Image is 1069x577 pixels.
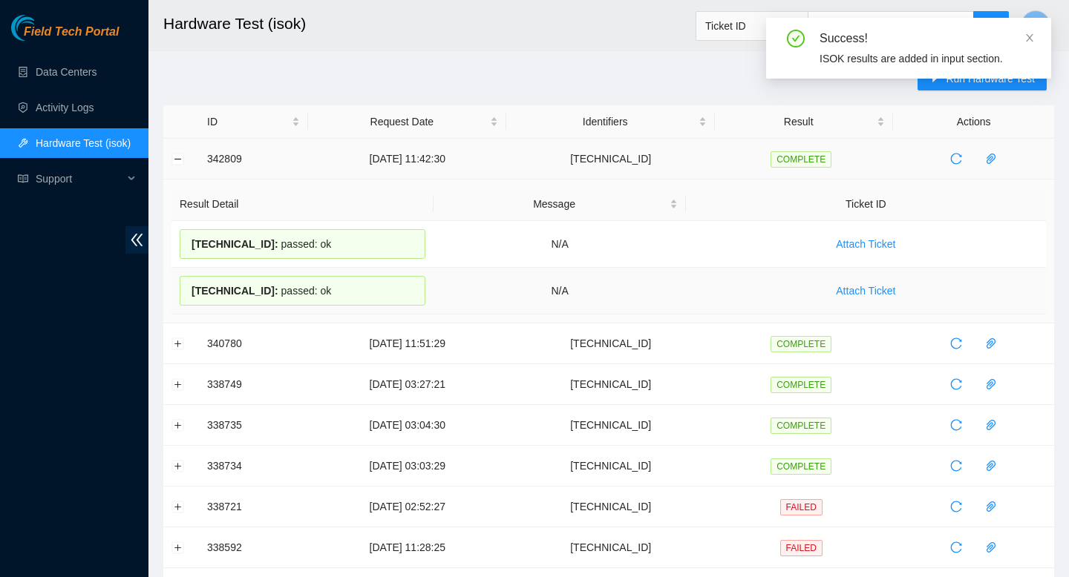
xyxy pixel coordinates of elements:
button: Expand row [172,501,184,512]
td: [TECHNICAL_ID] [506,405,715,446]
span: reload [945,419,967,431]
button: reload [944,495,968,518]
button: paper-clip [979,495,1003,518]
button: reload [944,372,968,396]
div: passed: ok [180,229,425,259]
td: [DATE] 11:42:30 [308,139,506,179]
td: [DATE] 11:28:25 [308,527,506,568]
img: Akamai Technologies [11,15,75,41]
span: reload [945,378,967,390]
a: Akamai TechnologiesField Tech Portal [11,27,119,46]
button: J [1021,10,1050,40]
td: 338749 [199,364,308,405]
td: 338721 [199,487,308,527]
span: Field Tech Portal [24,25,119,39]
td: 338734 [199,446,308,487]
span: [TECHNICAL_ID] : [192,238,278,250]
span: reload [945,541,967,553]
td: 340780 [199,323,308,364]
button: Expand row [172,460,184,472]
span: reload [945,153,967,165]
button: paper-clip [979,454,1003,478]
span: COMPLETE [771,458,831,475]
button: Collapse row [172,153,184,165]
span: paper-clip [980,541,1002,553]
button: reload [944,535,968,559]
button: Expand row [172,378,184,390]
div: passed: ok [180,276,425,306]
span: J [1033,16,1039,35]
button: paper-clip [979,535,1003,559]
a: Hardware Test (isok) [36,137,131,149]
span: FAILED [780,540,823,556]
span: paper-clip [980,501,1002,512]
span: paper-clip [980,153,1002,165]
span: Attach Ticket [836,236,895,252]
td: 342809 [199,139,308,179]
span: check-circle [787,30,805,47]
span: paper-clip [980,378,1002,390]
span: COMPLETE [771,151,831,168]
span: paper-clip [980,337,1002,349]
a: Data Centers [36,66,97,78]
td: [TECHNICAL_ID] [506,487,715,527]
button: Expand row [172,419,184,431]
span: COMPLETE [771,336,831,352]
button: Attach Ticket [824,232,907,256]
td: 338592 [199,527,308,568]
span: Attach Ticket [836,283,895,299]
td: [DATE] 02:52:27 [308,487,506,527]
div: ISOK results are added in input section. [820,50,1033,67]
button: Attach Ticket [824,279,907,303]
td: [TECHNICAL_ID] [506,139,715,179]
button: paper-clip [979,332,1003,355]
span: close [1024,33,1035,43]
td: [DATE] 03:27:21 [308,364,506,405]
span: COMPLETE [771,418,831,434]
button: reload [944,332,968,355]
td: [DATE] 11:51:29 [308,323,506,364]
td: [TECHNICAL_ID] [506,527,715,568]
button: paper-clip [979,372,1003,396]
span: [TECHNICAL_ID] : [192,285,278,297]
div: Success! [820,30,1033,47]
span: FAILED [780,499,823,515]
th: Ticket ID [686,188,1046,221]
input: Enter text here... [808,11,974,41]
td: N/A [434,221,685,268]
span: reload [945,337,967,349]
span: paper-clip [980,419,1002,431]
button: reload [944,413,968,437]
span: Ticket ID [705,15,799,37]
span: reload [945,460,967,472]
span: read [18,174,28,184]
th: Result Detail [171,188,434,221]
span: paper-clip [980,460,1002,472]
button: Expand row [172,337,184,349]
td: [TECHNICAL_ID] [506,446,715,487]
td: [DATE] 03:04:30 [308,405,506,446]
td: N/A [434,268,685,314]
th: Actions [893,105,1054,139]
button: reload [944,147,968,171]
button: Expand row [172,541,184,553]
a: Activity Logs [36,102,94,113]
td: [DATE] 03:03:29 [308,446,506,487]
button: reload [944,454,968,478]
button: paper-clip [979,413,1003,437]
span: COMPLETE [771,377,831,393]
span: double-left [125,226,148,254]
td: [TECHNICAL_ID] [506,364,715,405]
span: Support [36,164,123,194]
button: search [973,11,1009,41]
td: 338735 [199,405,308,446]
button: paper-clip [979,147,1003,171]
td: [TECHNICAL_ID] [506,323,715,364]
span: reload [945,501,967,512]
